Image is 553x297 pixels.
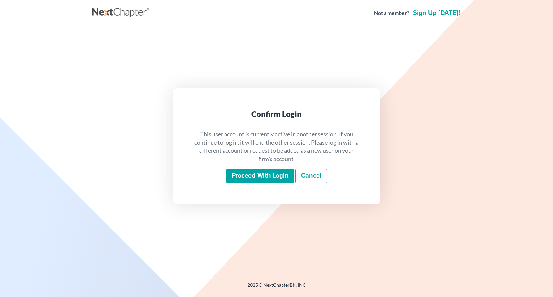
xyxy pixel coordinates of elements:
[412,10,461,16] a: Sign up [DATE]!
[295,169,327,184] a: Cancel
[92,282,461,293] div: 2025 © NextChapterBK, INC
[374,9,409,17] strong: Not a member?
[194,109,360,119] div: Confirm Login
[226,169,294,184] input: Proceed with login
[194,130,360,163] p: This user account is currently active in another session. If you continue to log in, it will end ...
